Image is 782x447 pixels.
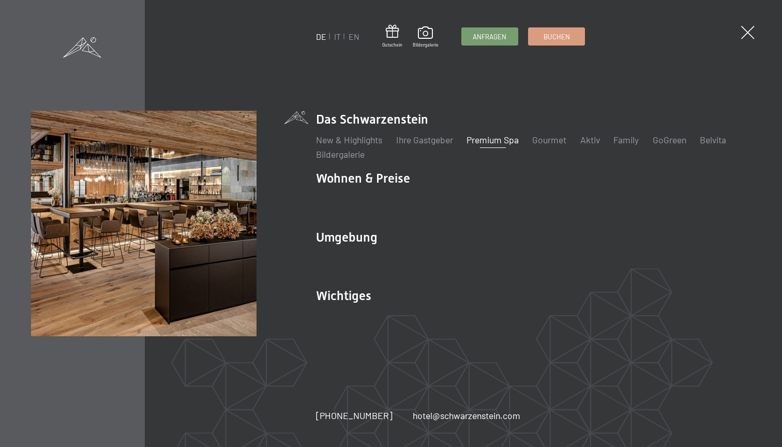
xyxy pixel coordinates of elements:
[413,409,520,422] a: hotel@schwarzenstein.com
[467,134,519,145] a: Premium Spa
[382,42,402,48] span: Gutschein
[532,134,566,145] a: Gourmet
[544,32,570,41] span: Buchen
[396,134,453,145] a: Ihre Gastgeber
[462,28,518,45] a: Anfragen
[316,134,382,145] a: New & Highlights
[316,410,393,421] span: [PHONE_NUMBER]
[382,25,402,48] a: Gutschein
[316,409,393,422] a: [PHONE_NUMBER]
[316,32,326,41] a: DE
[653,134,686,145] a: GoGreen
[473,32,506,41] span: Anfragen
[349,32,359,41] a: EN
[613,134,639,145] a: Family
[413,42,439,48] span: Bildergalerie
[700,134,726,145] a: Belvita
[413,26,439,48] a: Bildergalerie
[316,148,365,160] a: Bildergalerie
[334,32,341,41] a: IT
[529,28,584,45] a: Buchen
[580,134,600,145] a: Aktiv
